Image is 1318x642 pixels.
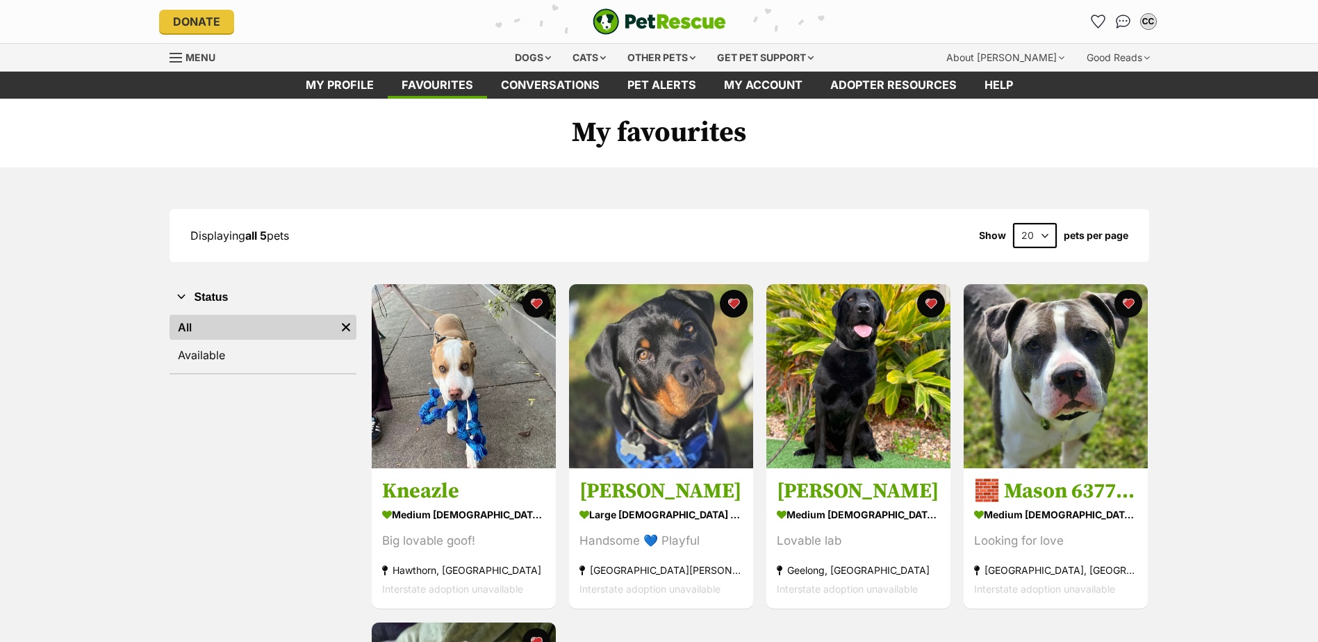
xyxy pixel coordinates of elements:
[777,532,940,551] div: Lovable lab
[974,532,1137,551] div: Looking for love
[388,72,487,99] a: Favourites
[816,72,971,99] a: Adopter resources
[1112,10,1135,33] a: Conversations
[974,561,1137,580] div: [GEOGRAPHIC_DATA], [GEOGRAPHIC_DATA]
[579,561,743,580] div: [GEOGRAPHIC_DATA][PERSON_NAME][GEOGRAPHIC_DATA]
[1116,15,1130,28] img: chat-41dd97257d64d25036548639549fe6c8038ab92f7586957e7f3b1b290dea8141.svg
[382,479,545,505] h3: Kneazle
[979,230,1006,241] span: Show
[613,72,710,99] a: Pet alerts
[964,468,1148,609] a: 🧱 Mason 6377 🧱 medium [DEMOGRAPHIC_DATA] Dog Looking for love [GEOGRAPHIC_DATA], [GEOGRAPHIC_DATA...
[170,288,356,306] button: Status
[777,561,940,580] div: Geelong, [GEOGRAPHIC_DATA]
[1114,290,1142,318] button: favourite
[917,290,945,318] button: favourite
[1087,10,1110,33] a: Favourites
[382,584,523,595] span: Interstate adoption unavailable
[777,479,940,505] h3: [PERSON_NAME]
[964,284,1148,468] img: 🧱 Mason 6377 🧱
[372,284,556,468] img: Kneazle
[974,584,1115,595] span: Interstate adoption unavailable
[579,584,720,595] span: Interstate adoption unavailable
[569,468,753,609] a: [PERSON_NAME] large [DEMOGRAPHIC_DATA] Dog Handsome 💙 Playful [GEOGRAPHIC_DATA][PERSON_NAME][GEOG...
[186,51,215,63] span: Menu
[1064,230,1128,241] label: pets per page
[1087,10,1160,33] ul: Account quick links
[579,479,743,505] h3: [PERSON_NAME]
[1137,10,1160,33] button: My account
[382,505,545,525] div: medium [DEMOGRAPHIC_DATA] Dog
[974,479,1137,505] h3: 🧱 Mason 6377 🧱
[487,72,613,99] a: conversations
[618,44,705,72] div: Other pets
[190,229,289,242] span: Displaying pets
[937,44,1074,72] div: About [PERSON_NAME]
[563,44,616,72] div: Cats
[382,561,545,580] div: Hawthorn, [GEOGRAPHIC_DATA]
[382,532,545,551] div: Big lovable goof!
[579,532,743,551] div: Handsome 💙 Playful
[245,229,267,242] strong: all 5
[336,315,356,340] a: Remove filter
[766,284,950,468] img: Holly Jane
[170,343,356,368] a: Available
[720,290,748,318] button: favourite
[170,44,225,69] a: Menu
[170,312,356,373] div: Status
[710,72,816,99] a: My account
[579,505,743,525] div: large [DEMOGRAPHIC_DATA] Dog
[707,44,823,72] div: Get pet support
[159,10,234,33] a: Donate
[593,8,726,35] a: PetRescue
[593,8,726,35] img: logo-e224e6f780fb5917bec1dbf3a21bbac754714ae5b6737aabdf751b685950b380.svg
[777,584,918,595] span: Interstate adoption unavailable
[505,44,561,72] div: Dogs
[777,505,940,525] div: medium [DEMOGRAPHIC_DATA] Dog
[170,315,336,340] a: All
[522,290,550,318] button: favourite
[971,72,1027,99] a: Help
[292,72,388,99] a: My profile
[372,468,556,609] a: Kneazle medium [DEMOGRAPHIC_DATA] Dog Big lovable goof! Hawthorn, [GEOGRAPHIC_DATA] Interstate ad...
[1077,44,1160,72] div: Good Reads
[569,284,753,468] img: Kane
[974,505,1137,525] div: medium [DEMOGRAPHIC_DATA] Dog
[766,468,950,609] a: [PERSON_NAME] medium [DEMOGRAPHIC_DATA] Dog Lovable lab Geelong, [GEOGRAPHIC_DATA] Interstate ado...
[1142,15,1155,28] div: CC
